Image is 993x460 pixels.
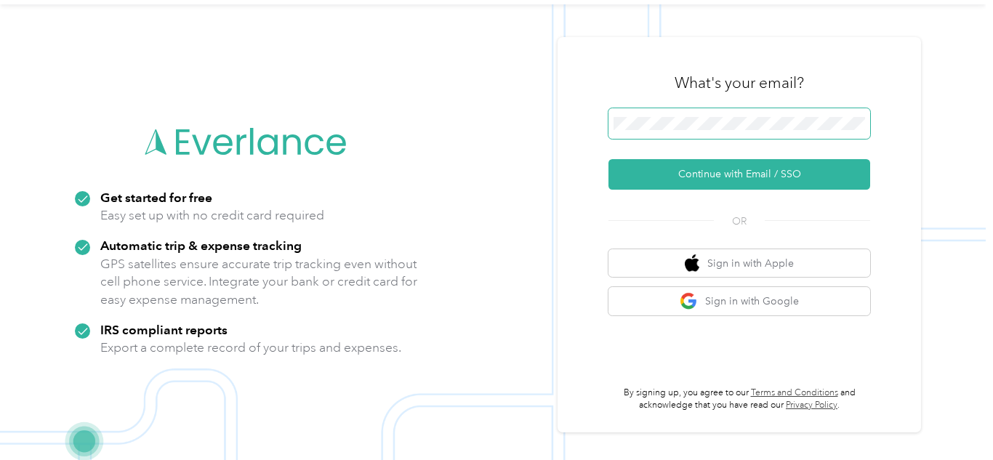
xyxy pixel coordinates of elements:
[100,322,228,337] strong: IRS compliant reports
[608,387,870,412] p: By signing up, you agree to our and acknowledge that you have read our .
[751,387,838,398] a: Terms and Conditions
[608,287,870,315] button: google logoSign in with Google
[608,159,870,190] button: Continue with Email / SSO
[100,238,302,253] strong: Automatic trip & expense tracking
[100,339,401,357] p: Export a complete record of your trips and expenses.
[680,292,698,310] img: google logo
[675,73,804,93] h3: What's your email?
[714,214,765,229] span: OR
[100,255,418,309] p: GPS satellites ensure accurate trip tracking even without cell phone service. Integrate your bank...
[100,206,324,225] p: Easy set up with no credit card required
[608,249,870,278] button: apple logoSign in with Apple
[685,254,699,273] img: apple logo
[100,190,212,205] strong: Get started for free
[786,400,837,411] a: Privacy Policy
